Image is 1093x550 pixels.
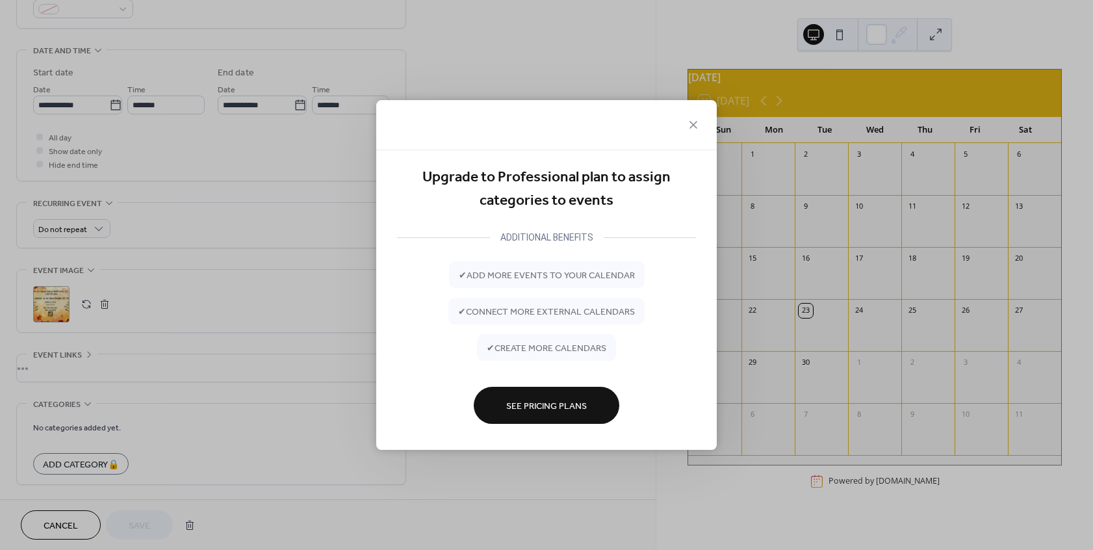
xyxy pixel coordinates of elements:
div: Upgrade to Professional plan to assign categories to events [397,166,696,213]
span: ✔ connect more external calendars [458,305,635,319]
div: ADDITIONAL BENEFITS [490,229,604,245]
span: ✔ create more calendars [487,341,606,355]
button: See Pricing Plans [474,387,619,424]
span: ✔ add more events to your calendar [459,268,635,282]
span: See Pricing Plans [506,399,587,413]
